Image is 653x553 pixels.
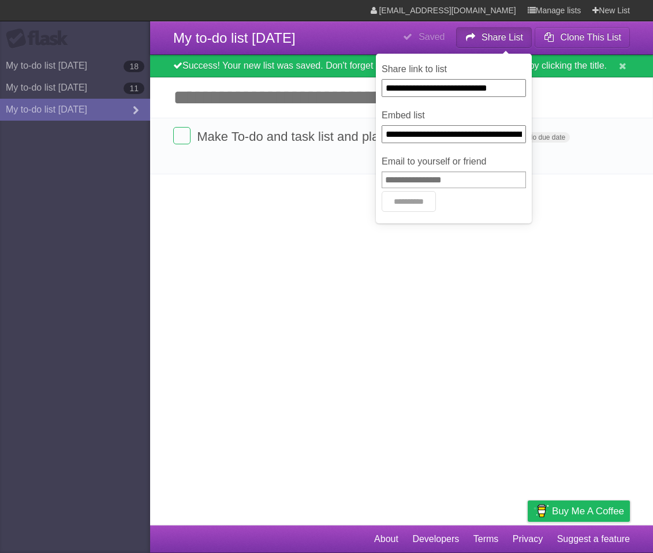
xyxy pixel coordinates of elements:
[150,55,653,77] div: Success! Your new list was saved. Don't forget you can change the name of your list by clicking t...
[6,28,75,49] div: Flask
[412,528,459,550] a: Developers
[124,83,144,94] b: 11
[124,61,144,72] b: 18
[528,500,630,522] a: Buy me a coffee
[197,129,520,144] span: Make To-do and task list and plan out and time block day
[456,27,532,48] button: Share List
[173,30,296,46] span: My to-do list [DATE]
[382,109,526,122] label: Embed list
[419,32,445,42] b: Saved
[513,528,543,550] a: Privacy
[560,32,621,42] b: Clone This List
[473,528,499,550] a: Terms
[557,528,630,550] a: Suggest a feature
[173,127,191,144] label: Done
[374,528,398,550] a: About
[382,62,526,76] label: Share link to list
[482,32,523,42] b: Share List
[533,501,549,521] img: Buy me a coffee
[552,501,624,521] span: Buy me a coffee
[382,155,526,169] label: Email to yourself or friend
[535,27,630,48] button: Clone This List
[523,132,570,143] span: No due date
